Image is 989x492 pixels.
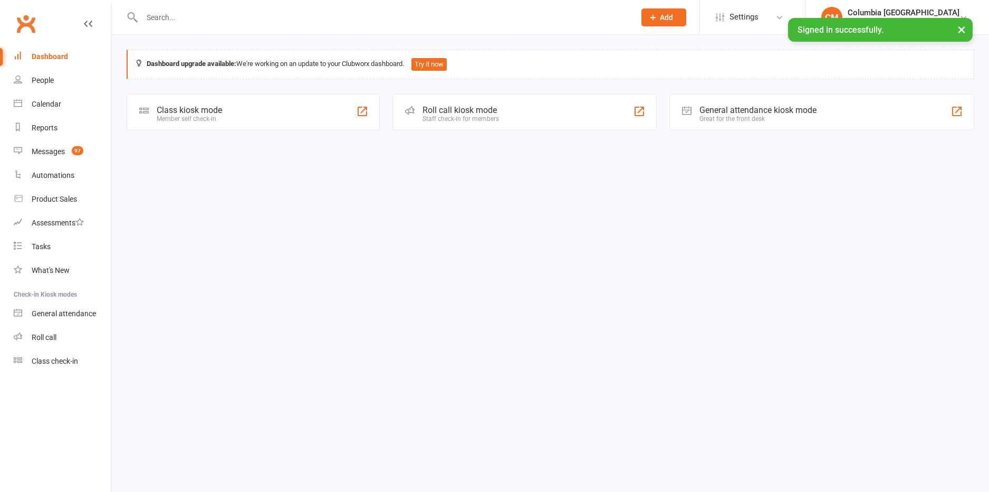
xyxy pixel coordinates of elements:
div: Columbia [GEOGRAPHIC_DATA] [848,8,959,17]
a: General attendance kiosk mode [14,302,111,326]
div: Member self check-in [157,115,222,122]
a: Class kiosk mode [14,349,111,373]
a: Messages 97 [14,140,111,164]
span: Add [660,13,673,22]
div: General attendance kiosk mode [699,105,817,115]
div: Roll call kiosk mode [423,105,499,115]
a: Product Sales [14,187,111,211]
strong: Dashboard upgrade available: [147,60,236,68]
a: Automations [14,164,111,187]
span: Signed in successfully. [798,25,884,35]
button: Try it now [411,58,447,71]
div: People [32,76,54,84]
div: Automations [32,171,74,179]
span: 97 [72,146,83,155]
div: What's New [32,266,70,275]
div: ACA Network [848,17,959,27]
input: Search... [139,10,628,25]
div: Calendar [32,100,61,108]
a: Calendar [14,92,111,116]
div: Tasks [32,242,51,251]
div: Roll call [32,333,56,342]
a: Assessments [14,211,111,235]
div: Product Sales [32,195,77,203]
div: Dashboard [32,52,68,61]
div: Great for the front desk [699,115,817,122]
a: People [14,69,111,92]
div: CM [821,7,842,28]
button: Add [641,8,686,26]
div: Staff check-in for members [423,115,499,122]
span: Settings [729,5,758,29]
div: Class kiosk mode [157,105,222,115]
div: Reports [32,124,57,132]
a: Roll call [14,326,111,349]
div: Messages [32,147,65,156]
a: Tasks [14,235,111,259]
a: What's New [14,259,111,282]
div: We're working on an update to your Clubworx dashboard. [127,50,974,79]
a: Reports [14,116,111,140]
div: General attendance [32,309,96,318]
a: Clubworx [13,11,39,37]
button: × [952,18,971,41]
div: Assessments [32,219,84,227]
div: Class check-in [32,357,78,365]
a: Dashboard [14,45,111,69]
